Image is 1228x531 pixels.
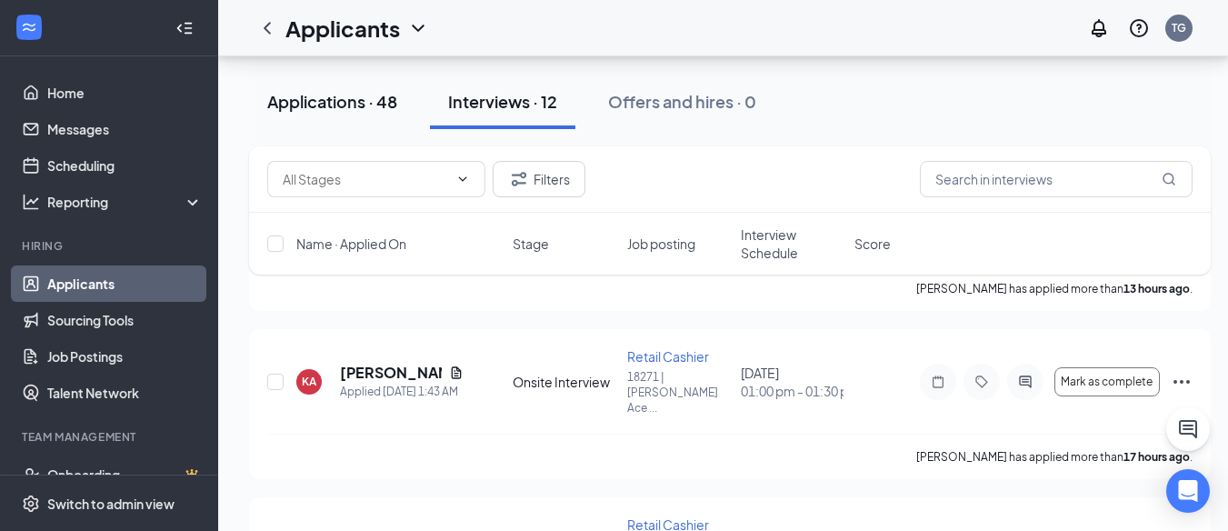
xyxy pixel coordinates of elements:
div: Onsite Interview [513,373,615,391]
div: Reporting [47,193,204,211]
a: Scheduling [47,147,203,184]
svg: Settings [22,495,40,513]
a: Home [47,75,203,111]
a: OnboardingCrown [47,456,203,493]
div: Interviews · 12 [448,90,557,113]
a: Applicants [47,265,203,302]
span: Stage [513,235,549,253]
input: All Stages [283,169,448,189]
span: Job posting [627,235,695,253]
div: Open Intercom Messenger [1166,469,1210,513]
svg: Ellipses [1171,371,1193,393]
span: Interview Schedule [741,225,844,262]
svg: QuestionInfo [1128,17,1150,39]
svg: Analysis [22,193,40,211]
svg: Note [927,375,949,389]
div: [DATE] [741,364,844,400]
svg: MagnifyingGlass [1162,172,1176,186]
div: Switch to admin view [47,495,175,513]
svg: Filter [508,168,530,190]
p: [PERSON_NAME] has applied more than . [916,449,1193,465]
svg: ActiveChat [1014,375,1036,389]
svg: ChatActive [1177,418,1199,440]
svg: WorkstreamLogo [20,18,38,36]
span: Score [854,235,891,253]
span: Mark as complete [1061,376,1153,388]
a: Talent Network [47,375,203,411]
a: Messages [47,111,203,147]
div: Applications · 48 [267,90,397,113]
div: Applied [DATE] 1:43 AM [340,383,464,401]
a: Job Postings [47,338,203,375]
div: Team Management [22,429,199,445]
div: TG [1172,20,1186,35]
svg: Document [449,366,464,380]
svg: ChevronDown [407,17,429,39]
h1: Applicants [285,13,400,44]
input: Search in interviews [920,161,1193,197]
span: Retail Cashier [627,348,709,365]
p: 18271 | [PERSON_NAME] Ace ... [627,369,730,416]
svg: Tag [971,375,993,389]
svg: Collapse [175,19,194,37]
a: Sourcing Tools [47,302,203,338]
button: Mark as complete [1054,367,1160,396]
div: Offers and hires · 0 [608,90,756,113]
svg: Notifications [1088,17,1110,39]
span: 01:00 pm - 01:30 pm [741,382,844,400]
span: Name · Applied On [296,235,406,253]
svg: ChevronLeft [256,17,278,39]
div: Hiring [22,238,199,254]
h5: [PERSON_NAME] [340,363,442,383]
b: 17 hours ago [1123,450,1190,464]
svg: ChevronDown [455,172,470,186]
button: Filter Filters [493,161,585,197]
div: KA [302,374,316,389]
button: ChatActive [1166,407,1210,451]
